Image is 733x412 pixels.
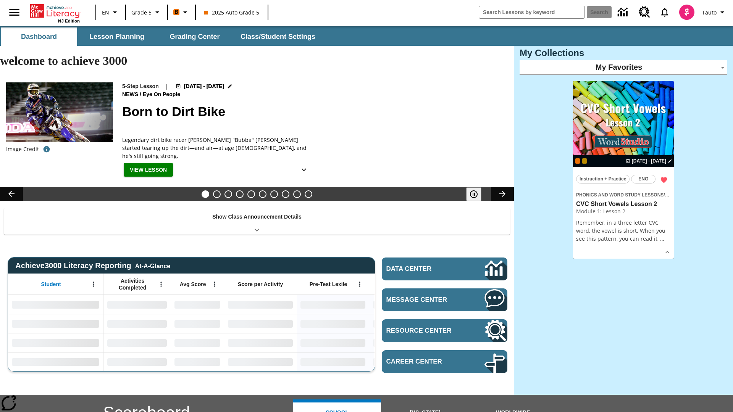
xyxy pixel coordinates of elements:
button: ENG [631,175,656,183]
button: Show Details [296,163,312,177]
a: Resource Center, Will open in new tab [634,2,655,23]
a: Message Center [382,288,507,311]
button: Slide 8 Career Lesson [282,190,289,198]
span: Pre-Test Lexile [310,281,347,288]
span: Eye On People [143,90,182,99]
div: No Data, [103,352,171,371]
span: B [174,7,178,17]
button: Slide 5 What's the Big Idea? [247,190,255,198]
button: Slide 4 Taking Movies to the X-Dimension [236,190,244,198]
span: … [660,235,664,242]
div: No Data, [369,352,442,371]
p: Remember, in a three letter CVC word, the vowel is short. When you see this pattern, you can read... [576,219,671,243]
button: Class/Student Settings [234,27,321,46]
button: Open Menu [88,278,99,290]
span: [DATE] - [DATE] [632,158,666,164]
div: Legendary dirt bike racer [PERSON_NAME] "Bubba" [PERSON_NAME] started tearing up the dirt—and air... [122,136,313,160]
div: No Data, [171,352,224,371]
button: Slide 2 Cars of the Future? [213,190,221,198]
button: Lesson Planning [79,27,155,46]
div: Pause [466,187,489,201]
div: Show Class Announcement Details [4,208,510,235]
a: Resource Center, Will open in new tab [382,319,507,342]
button: Remove from Favorites [657,173,671,187]
button: Credit: Rick Scuteri/AP Images [39,142,54,156]
span: | [165,82,168,90]
span: Student [41,281,61,288]
button: Dashboard [1,27,77,46]
button: Slide 10 Sleepless in the Animal Kingdom [305,190,312,198]
h3: My Collections [520,48,727,58]
div: No Data, [103,295,171,314]
span: Topic: Phonics and Word Study Lessons/CVC Short Vowels [576,190,671,199]
span: Tauto [702,8,717,16]
span: [DATE] - [DATE] [184,82,224,90]
button: Slide 6 One Idea, Lots of Hard Work [259,190,266,198]
p: Image Credit [6,145,39,153]
span: EN [102,8,109,16]
button: Lesson carousel, Next [491,187,514,201]
img: Motocross racer James Stewart flies through the air on his dirt bike. [6,82,113,143]
img: avatar image [679,5,694,20]
div: New 2025 class [582,158,587,164]
input: search field [479,6,584,18]
div: My Favorites [520,60,727,75]
span: 2025 Auto Grade 5 [204,8,259,16]
span: Career Center [386,358,462,365]
span: Grade 5 [131,8,152,16]
button: Aug 18 - Aug 18 Choose Dates [174,82,234,90]
button: Aug 19 - Aug 19 Choose Dates [624,158,674,164]
a: Notifications [655,2,675,22]
span: News [122,90,140,99]
h3: CVC Short Vowels Lesson 2 [576,200,671,208]
span: Instruction + Practice [580,175,626,183]
button: Pause [466,187,481,201]
p: 5-Step Lesson [122,82,159,90]
button: Open Menu [209,278,220,290]
button: Open Menu [354,278,365,290]
button: Boost Class color is orange. Change class color [170,5,193,19]
button: Grade: Grade 5, Select a grade [128,5,165,19]
span: Activities Completed [107,277,158,291]
div: No Data, [103,333,171,352]
span: Achieve3000 Literacy Reporting [15,261,170,270]
a: Data Center [613,2,634,23]
span: CVC Short Vowels [665,192,705,198]
button: Show Details [662,246,673,258]
h2: Born to Dirt Bike [122,102,505,121]
span: / [664,191,669,198]
div: No Data, [103,314,171,333]
button: View Lesson [124,163,173,177]
div: No Data, [369,295,442,314]
button: Slide 9 Making a Difference for the Planet [293,190,301,198]
a: Data Center [382,257,507,280]
div: Current Class [575,158,580,164]
p: Show Class Announcement Details [212,213,302,221]
button: Slide 3 Do You Want Fries With That? [224,190,232,198]
div: lesson details [573,81,674,259]
button: Select a new avatar [675,2,699,22]
div: At-A-Glance [135,261,170,270]
button: Profile/Settings [699,5,730,19]
span: Phonics and Word Study Lessons [576,192,664,198]
button: Language: EN, Select a language [98,5,123,19]
a: Home [30,3,80,19]
span: Avg Score [180,281,206,288]
span: Score per Activity [238,281,283,288]
div: Home [30,3,80,23]
button: Slide 7 Pre-release lesson [270,190,278,198]
button: Grading Center [157,27,233,46]
span: ENG [638,175,648,183]
span: NJ Edition [58,19,80,23]
div: No Data, [369,314,442,333]
span: Legendary dirt bike racer James "Bubba" Stewart started tearing up the dirt—and air—at age 4, and... [122,136,313,160]
div: No Data, [369,333,442,352]
span: Message Center [386,296,462,304]
div: No Data, [171,295,224,314]
button: Slide 1 Born to Dirt Bike [202,190,209,198]
div: No Data, [171,333,224,352]
span: / [140,91,141,97]
button: Open Menu [155,278,167,290]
